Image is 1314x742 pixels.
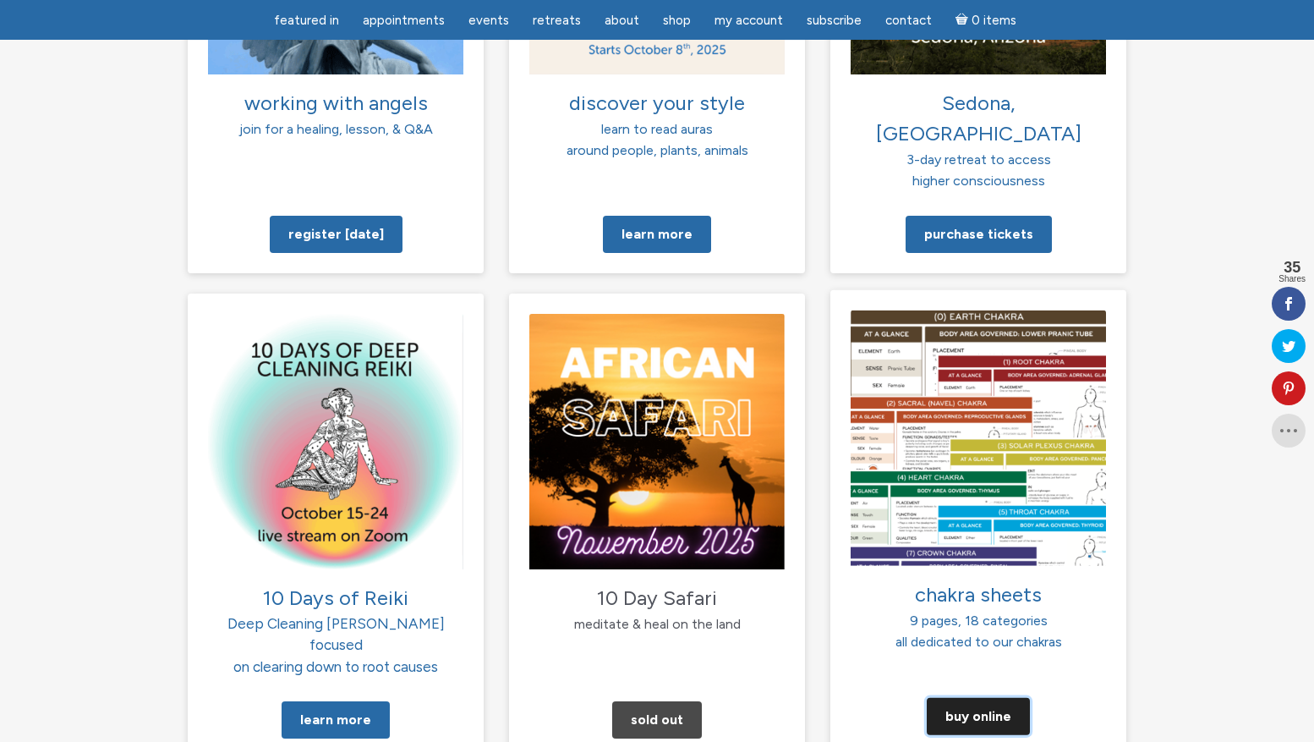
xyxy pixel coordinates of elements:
a: Sold Out [612,701,702,739]
span: Deep Cleaning [PERSON_NAME] focused [227,591,445,654]
a: Subscribe [797,4,872,37]
span: 3-day retreat to access [906,151,1051,168]
a: About [594,4,649,37]
span: About [605,13,639,28]
span: My Account [714,13,783,28]
a: Buy Online [927,698,1030,735]
span: around people, plants, animals [567,142,748,158]
a: Learn more [603,216,711,253]
span: Subscribe [807,13,862,28]
span: learn to read auras [601,121,713,137]
span: on clearing down to root causes [233,658,438,675]
span: working with angels [244,91,428,115]
span: Retreats [533,13,581,28]
a: featured in [264,4,349,37]
a: Events [458,4,519,37]
span: Sedona, [GEOGRAPHIC_DATA] [876,91,1081,146]
span: Appointments [363,13,445,28]
span: higher consciousness [912,173,1045,189]
a: Shop [653,4,701,37]
span: 0 items [972,14,1016,27]
span: Shop [663,13,691,28]
span: featured in [274,13,339,28]
a: Retreats [523,4,591,37]
span: 35 [1278,260,1306,275]
span: 10 Day Safari [597,585,717,610]
span: Shares [1278,275,1306,283]
span: all dedicated to our chakras [895,634,1062,650]
span: Contact [885,13,932,28]
a: Learn More [282,701,390,739]
span: chakra sheets [915,581,1042,606]
i: Cart [955,13,972,28]
a: Cart0 items [945,3,1027,37]
span: meditate & heal on the land [574,616,741,632]
a: My Account [704,4,793,37]
a: Register [DATE] [270,216,402,253]
span: 10 Days of Reiki [263,585,408,610]
a: Purchase tickets [906,216,1052,253]
span: 9 pages, 18 categories [910,612,1048,628]
a: Contact [875,4,942,37]
span: discover your style [569,91,745,115]
a: Appointments [353,4,455,37]
span: join for a healing, lesson, & Q&A [239,121,433,137]
span: Events [468,13,509,28]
